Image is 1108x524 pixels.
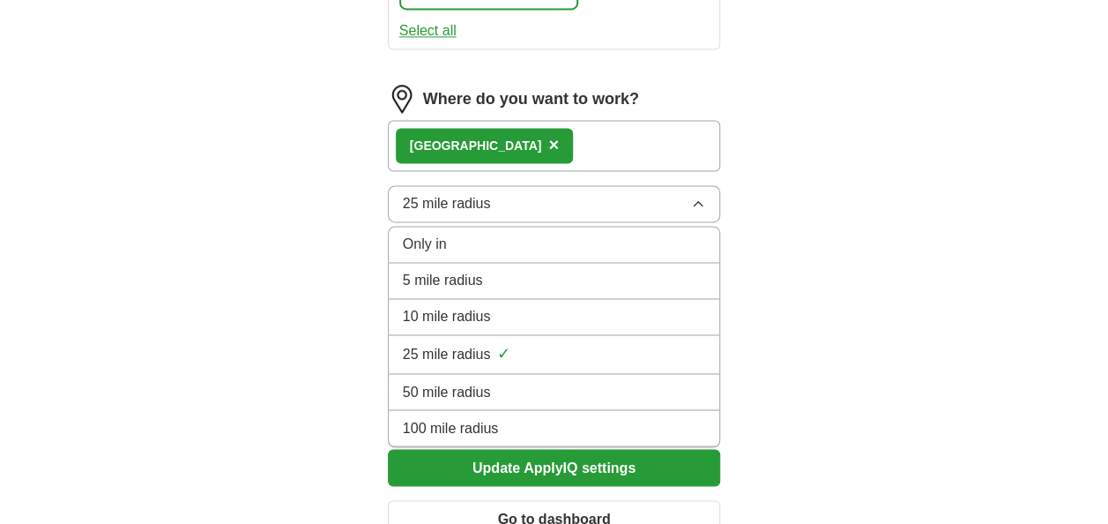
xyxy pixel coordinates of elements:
[423,87,639,111] label: Where do you want to work?
[403,234,447,255] span: Only in
[403,344,491,365] span: 25 mile radius
[403,381,491,402] span: 50 mile radius
[403,193,491,214] span: 25 mile radius
[548,135,559,154] span: ×
[399,20,457,41] button: Select all
[388,85,416,113] img: location.png
[388,185,721,222] button: 25 mile radius
[548,132,559,159] button: ×
[403,417,499,438] span: 100 mile radius
[497,342,510,366] span: ✓
[388,449,721,486] button: Update ApplyIQ settings
[403,306,491,327] span: 10 mile radius
[410,137,542,155] div: [GEOGRAPHIC_DATA]
[403,270,483,291] span: 5 mile radius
